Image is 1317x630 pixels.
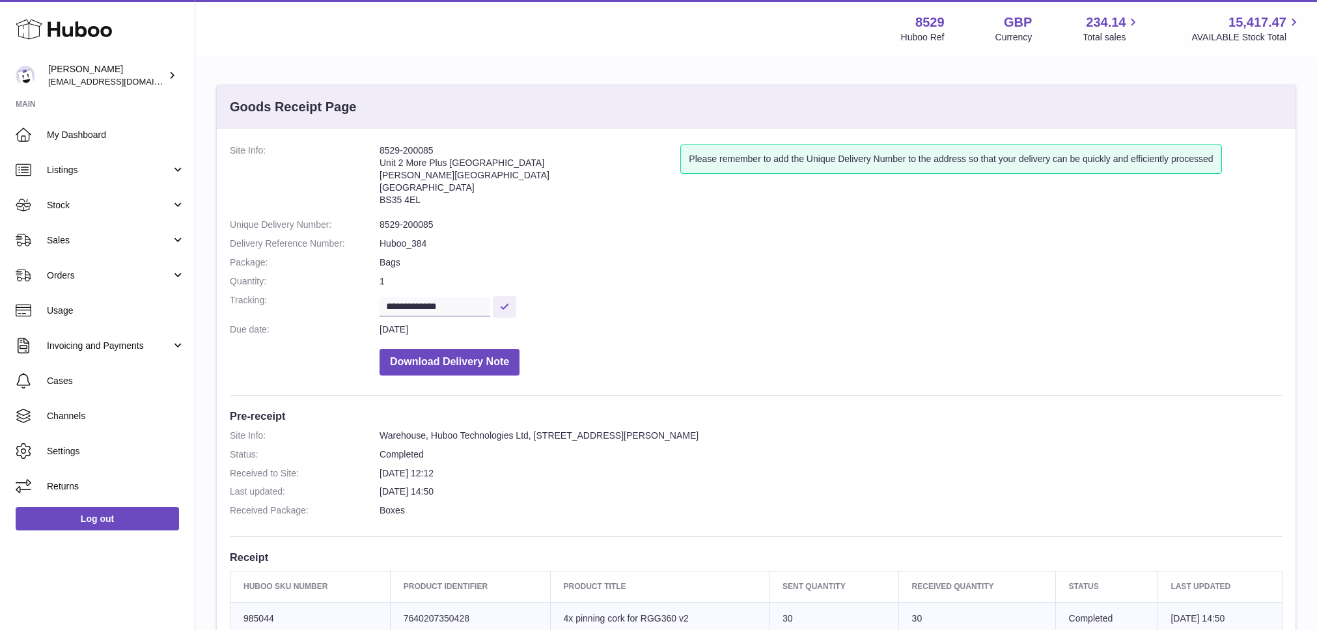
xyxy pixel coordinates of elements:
dt: Due date: [230,323,380,336]
dt: Tracking: [230,294,380,317]
dt: Delivery Reference Number: [230,238,380,250]
span: Cases [47,375,185,387]
dd: Bags [380,256,1282,269]
dt: Unique Delivery Number: [230,219,380,231]
dd: [DATE] [380,323,1282,336]
span: 15,417.47 [1228,14,1286,31]
span: Listings [47,164,171,176]
span: Stock [47,199,171,212]
span: Invoicing and Payments [47,340,171,352]
dd: Huboo_384 [380,238,1282,250]
div: Currency [995,31,1033,44]
a: Log out [16,507,179,530]
h3: Pre-receipt [230,409,1282,423]
dt: Quantity: [230,275,380,288]
strong: GBP [1004,14,1032,31]
th: Status [1055,571,1158,602]
dt: Package: [230,256,380,269]
th: Received Quantity [898,571,1055,602]
button: Download Delivery Note [380,349,520,376]
span: Settings [47,445,185,458]
dd: 8529-200085 [380,219,1282,231]
span: My Dashboard [47,129,185,141]
h3: Goods Receipt Page [230,98,357,116]
div: [PERSON_NAME] [48,63,165,88]
a: 15,417.47 AVAILABLE Stock Total [1191,14,1301,44]
dd: Completed [380,448,1282,461]
span: Returns [47,480,185,493]
th: Sent Quantity [769,571,898,602]
th: Product title [550,571,769,602]
address: 8529-200085 Unit 2 More Plus [GEOGRAPHIC_DATA] [PERSON_NAME][GEOGRAPHIC_DATA] [GEOGRAPHIC_DATA] B... [380,144,680,212]
dd: [DATE] 14:50 [380,486,1282,498]
span: Total sales [1083,31,1141,44]
span: Orders [47,269,171,282]
dd: Warehouse, Huboo Technologies Ltd, [STREET_ADDRESS][PERSON_NAME] [380,430,1282,442]
div: Huboo Ref [901,31,945,44]
a: 234.14 Total sales [1083,14,1141,44]
dd: 1 [380,275,1282,288]
th: Huboo SKU Number [230,571,391,602]
span: [EMAIL_ADDRESS][DOMAIN_NAME] [48,76,191,87]
dd: Boxes [380,504,1282,517]
dt: Received to Site: [230,467,380,480]
dt: Site Info: [230,430,380,442]
dt: Received Package: [230,504,380,517]
dt: Last updated: [230,486,380,498]
span: 234.14 [1086,14,1126,31]
span: Sales [47,234,171,247]
span: AVAILABLE Stock Total [1191,31,1301,44]
th: Product Identifier [390,571,550,602]
h3: Receipt [230,550,1282,564]
dt: Site Info: [230,144,380,212]
img: admin@redgrass.ch [16,66,35,85]
th: Last updated [1158,571,1282,602]
span: Usage [47,305,185,317]
div: Please remember to add the Unique Delivery Number to the address so that your delivery can be qui... [680,144,1221,174]
span: Channels [47,410,185,422]
dt: Status: [230,448,380,461]
dd: [DATE] 12:12 [380,467,1282,480]
strong: 8529 [915,14,945,31]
